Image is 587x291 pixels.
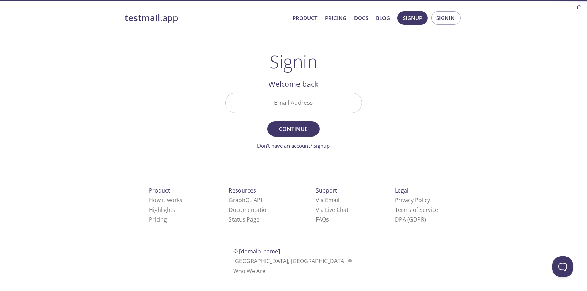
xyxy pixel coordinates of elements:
button: Signin [431,11,461,25]
button: Continue [267,121,319,137]
a: Don't have an account? Signup [257,142,330,149]
a: How it works [149,196,182,204]
a: Product [293,13,318,22]
span: © [DOMAIN_NAME] [233,247,280,255]
span: Continue [275,124,312,134]
span: Product [149,187,170,194]
a: Via Email [316,196,339,204]
span: Signup [403,13,422,22]
h1: Signin [269,51,318,72]
a: Privacy Policy [395,196,430,204]
span: Support [316,187,337,194]
a: Documentation [229,206,270,214]
h2: Welcome back [225,78,362,90]
a: Highlights [149,206,175,214]
a: Blog [376,13,390,22]
span: Resources [229,187,256,194]
iframe: Help Scout Beacon - Open [552,256,573,277]
strong: testmail [125,12,160,24]
span: Legal [395,187,408,194]
a: Status Page [229,216,259,223]
button: Signup [397,11,428,25]
span: [GEOGRAPHIC_DATA], [GEOGRAPHIC_DATA] [233,257,354,265]
span: s [326,216,329,223]
a: Who We Are [233,267,265,275]
span: Signin [437,13,455,22]
a: GraphQL API [229,196,262,204]
a: Pricing [149,216,167,223]
a: Pricing [325,13,347,22]
a: testmail.app [125,12,287,24]
a: FAQ [316,216,329,223]
a: Docs [354,13,368,22]
a: Terms of Service [395,206,438,214]
a: DPA (GDPR) [395,216,426,223]
a: Via Live Chat [316,206,349,214]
